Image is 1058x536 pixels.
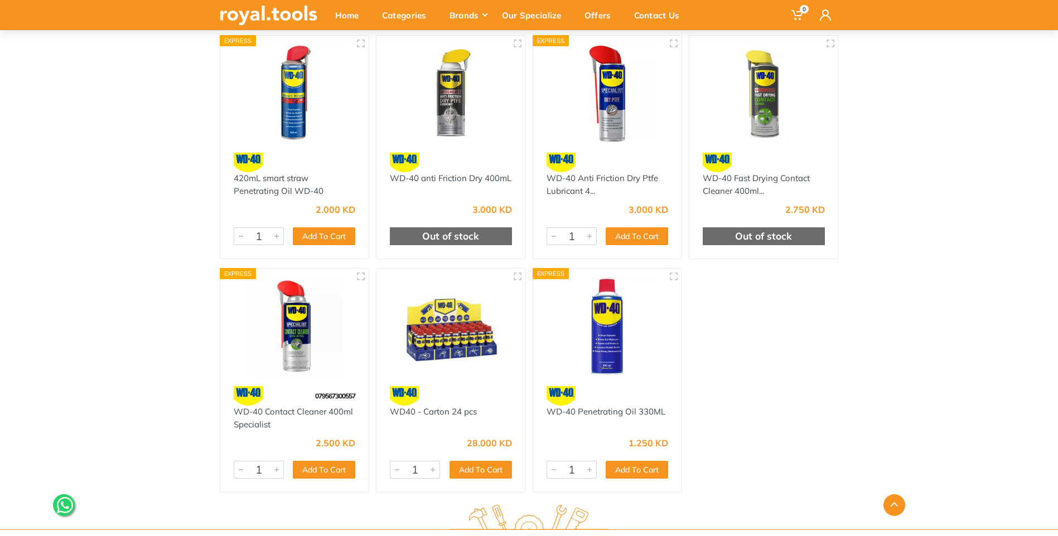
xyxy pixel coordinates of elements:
div: Express [533,35,569,46]
a: WD-40 Anti Friction Dry Ptfe Lubricant 4... [547,173,658,196]
span: 0 [800,5,809,13]
div: Out of stock [703,227,825,245]
img: Royal Tools - WD-40 anti Friction Dry 400mL [387,46,515,142]
button: Add To Cart [293,461,355,479]
img: 25.webp [234,153,263,172]
img: 25.webp [547,153,576,172]
img: Royal Tools - 420mL smart straw Penetrating Oil WD-40 [230,46,359,142]
img: Royal Tools - WD-40 Fast Drying Contact Cleaner 400ml Specialist [699,46,828,142]
div: 3.000 KD [472,205,512,214]
div: Express [533,268,569,279]
a: WD-40 Penetrating Oil 330ML [547,406,665,417]
a: WD-40 Fast Drying Contact Cleaner 400ml... [703,173,810,196]
button: Add To Cart [606,461,668,479]
a: 420mL smart straw Penetrating Oil WD-40 [234,173,323,196]
div: Our Specialize [494,3,577,27]
div: 1.250 KD [629,438,668,447]
span: 079567300557 [315,392,355,400]
img: Royal Tools - WD-40 Penetrating Oil 330ML [543,279,672,375]
img: royal.tools Logo [220,6,317,25]
button: Add To Cart [450,461,512,479]
div: 3.000 KD [629,205,668,214]
div: 2.000 KD [316,205,355,214]
div: 2.750 KD [785,205,825,214]
img: 25.webp [390,153,419,172]
img: 25.webp [703,153,732,172]
div: Contact Us [626,3,695,27]
div: Brands [442,3,494,27]
img: 25.webp [390,386,419,406]
div: 2.500 KD [316,438,355,447]
div: Home [327,3,374,27]
div: Categories [374,3,442,27]
div: Out of stock [390,227,512,245]
img: Royal Tools - WD-40 Contact Cleaner 400ml Specialist [230,279,359,375]
div: Express [220,35,257,46]
div: Express [220,268,257,279]
a: WD-40 Contact Cleaner 400ml Specialist [234,406,353,430]
div: 28.000 KD [467,438,512,447]
img: Royal Tools - WD40 - Carton 24 pcs [387,279,515,375]
button: Add To Cart [606,227,668,245]
a: WD40 - Carton 24 pcs [390,406,477,417]
a: WD-40 anti Friction Dry 400mL [390,173,511,183]
img: Royal Tools - WD-40 Anti Friction Dry Ptfe Lubricant 400ml Specialist [543,46,672,142]
img: 25.webp [234,386,263,406]
div: Offers [577,3,626,27]
img: 25.webp [547,386,576,406]
button: Add To Cart [293,227,355,245]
